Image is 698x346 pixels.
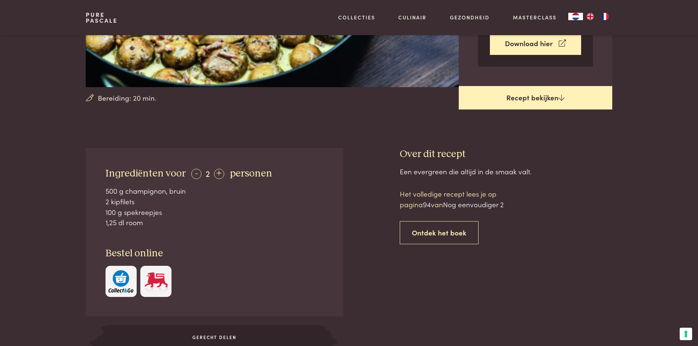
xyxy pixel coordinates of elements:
ul: Language list [583,13,612,20]
div: 100 g spekreepjes [106,207,324,217]
a: Collecties [338,14,375,21]
h3: Over dit recept [400,148,612,161]
span: Ingrediënten voor [106,168,186,179]
a: Culinair [398,14,426,21]
a: Ontdek het boek [400,221,479,244]
a: EN [583,13,598,20]
span: 2 [206,167,210,179]
a: FR [598,13,612,20]
img: Delhaize [144,270,169,293]
span: Bereiding: 20 min. [98,93,156,103]
div: - [191,169,202,179]
span: 94 [423,199,431,209]
div: Een evergreen die altijd in de smaak valt. [400,166,612,177]
div: Language [568,13,583,20]
a: Gezondheid [450,14,490,21]
a: Masterclass [513,14,557,21]
div: 1,25 dl room [106,217,324,228]
a: NL [568,13,583,20]
p: Het volledige recept lees je op pagina van [400,189,524,209]
a: Download hier [490,32,581,55]
span: Gerecht delen [108,334,320,341]
h3: Bestel online [106,247,324,260]
a: Recept bekijken [459,86,612,109]
aside: Language selected: Nederlands [568,13,612,20]
span: personen [230,168,272,179]
span: Nog eenvoudiger 2 [443,199,504,209]
div: 500 g champignon, bruin [106,186,324,196]
img: c308188babc36a3a401bcb5cb7e020f4d5ab42f7cacd8327e500463a43eeb86c.svg [108,270,133,293]
button: Uw voorkeuren voor toestemming voor trackingtechnologieën [680,328,692,340]
a: PurePascale [86,12,118,23]
div: 2 kipfilets [106,196,324,207]
div: + [214,169,224,179]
